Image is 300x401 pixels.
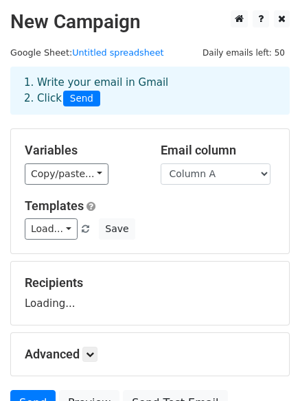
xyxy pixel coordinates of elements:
h5: Email column [161,143,276,158]
span: Send [63,91,100,107]
h5: Variables [25,143,140,158]
h5: Recipients [25,275,275,290]
a: Daily emails left: 50 [198,47,290,58]
small: Google Sheet: [10,47,164,58]
a: Untitled spreadsheet [72,47,163,58]
h2: New Campaign [10,10,290,34]
h5: Advanced [25,347,275,362]
span: Daily emails left: 50 [198,45,290,60]
a: Copy/paste... [25,163,108,185]
div: 1. Write your email in Gmail 2. Click [14,75,286,106]
a: Load... [25,218,78,240]
button: Save [99,218,135,240]
a: Templates [25,198,84,213]
div: Loading... [25,275,275,311]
